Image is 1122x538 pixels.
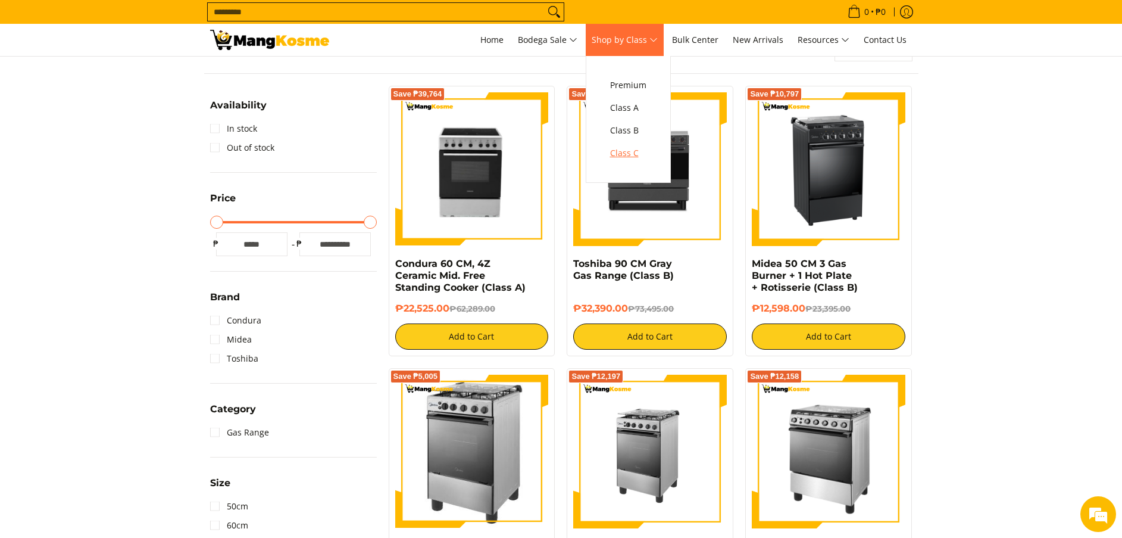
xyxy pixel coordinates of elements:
img: toshiba-90-cm-5-burner-gas-range-gray-full-view-mang-kosme [573,93,727,245]
span: ₱0 [874,8,887,16]
span: ₱ [293,238,305,250]
span: Resources [798,33,849,48]
span: Contact Us [864,34,907,45]
a: Toshiba [210,349,258,368]
img: Midea 50 CM All Gas, Silver Gas Range (Class B) [573,375,727,528]
span: Bulk Center [672,34,718,45]
a: Class A [604,97,652,119]
a: Shop by Class [586,24,664,56]
span: Premium [610,78,646,93]
div: Chat with us now [62,67,200,82]
span: Price [210,194,236,203]
span: Shop by Class [592,33,658,48]
a: Midea [210,330,252,349]
del: ₱23,395.00 [805,304,851,313]
a: Gas Range [210,423,269,442]
a: Midea 50 CM 3 Gas Burner + 1 Hot Plate + Rotisserie (Class B) [752,258,858,293]
summary: Open [210,293,240,311]
span: Save ₱39,764 [393,91,442,98]
img: midea-60cm-4-burner-stainless-gas-burner-full-view-mang-kosme [752,375,905,528]
span: 0 [862,8,871,16]
img: Condura 60 CM, 4Z Ceramic Mid. Free Standing Cooker (Class A) [395,92,549,246]
del: ₱73,495.00 [628,304,674,313]
a: Condura [210,311,261,330]
summary: Open [210,478,230,497]
button: Add to Cart [752,324,905,350]
h6: ₱12,598.00 [752,303,905,315]
a: Condura 60 CM, 4Z Ceramic Mid. Free Standing Cooker (Class A) [395,258,526,293]
a: 50cm [210,497,248,516]
h6: ₱22,525.00 [395,303,549,315]
span: Availability [210,101,267,110]
span: Class C [610,146,646,161]
textarea: Type your message and hit 'Enter' [6,325,227,367]
span: Class B [610,123,646,138]
summary: Open [210,405,256,423]
span: Size [210,478,230,488]
span: Home [480,34,504,45]
a: Bodega Sale [512,24,583,56]
img: Gas Cookers &amp; Rangehood l Mang Kosme: Home Appliances Warehouse Sale [210,30,329,50]
nav: Main Menu [341,24,912,56]
a: Toshiba 90 CM Gray Gas Range (Class B) [573,258,674,281]
span: Save ₱10,797 [750,91,799,98]
a: Class B [604,119,652,142]
img: midea-50cm-4-burner-gas-range-silver-left-side-view-mang-kosme [412,375,531,528]
a: 60cm [210,516,248,535]
span: Bodega Sale [518,33,577,48]
button: Search [545,3,564,21]
span: • [844,5,889,18]
img: Midea 50 CM 3 Gas Burner + 1 Hot Plate + Rotisserie (Class B) [761,92,896,246]
a: Out of stock [210,138,274,157]
span: Save ₱12,197 [571,373,620,380]
a: Bulk Center [666,24,724,56]
a: Premium [604,74,652,97]
span: Class A [610,101,646,116]
summary: Open [210,194,236,212]
span: New Arrivals [733,34,783,45]
span: ₱ [210,238,222,250]
span: Brand [210,293,240,302]
a: Class C [604,142,652,164]
a: Resources [792,24,855,56]
div: Minimize live chat window [195,6,224,35]
a: Contact Us [858,24,912,56]
a: New Arrivals [727,24,789,56]
span: We're online! [69,150,164,270]
button: Add to Cart [395,324,549,350]
span: Save ₱12,158 [750,373,799,380]
span: Category [210,405,256,414]
del: ₱62,289.00 [449,304,495,313]
span: Save ₱41,105 [571,91,620,98]
span: Save ₱5,005 [393,373,438,380]
summary: Open [210,101,267,119]
button: Add to Cart [573,324,727,350]
h6: ₱32,390.00 [573,303,727,315]
a: In stock [210,119,257,138]
a: Home [474,24,510,56]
